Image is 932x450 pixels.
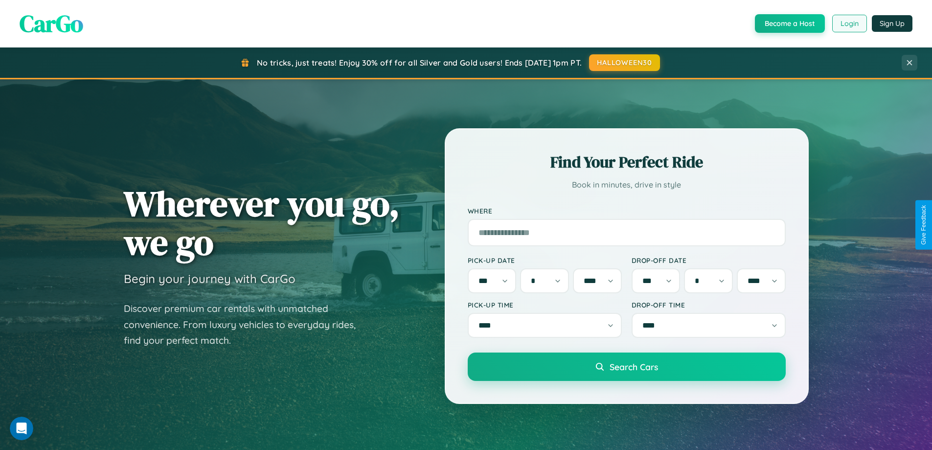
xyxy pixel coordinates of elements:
[20,7,83,40] span: CarGo
[589,54,660,71] button: HALLOWEEN30
[124,271,296,286] h3: Begin your journey with CarGo
[610,361,658,372] span: Search Cars
[257,58,582,68] span: No tricks, just treats! Enjoy 30% off for all Silver and Gold users! Ends [DATE] 1pm PT.
[920,205,927,245] div: Give Feedback
[124,301,368,349] p: Discover premium car rentals with unmatched convenience. From luxury vehicles to everyday rides, ...
[124,184,400,261] h1: Wherever you go, we go
[755,14,825,33] button: Become a Host
[832,15,867,32] button: Login
[468,207,786,215] label: Where
[468,151,786,173] h2: Find Your Perfect Ride
[632,256,786,264] label: Drop-off Date
[468,178,786,192] p: Book in minutes, drive in style
[468,353,786,381] button: Search Cars
[468,256,622,264] label: Pick-up Date
[10,417,33,440] iframe: Intercom live chat
[468,301,622,309] label: Pick-up Time
[872,15,912,32] button: Sign Up
[632,301,786,309] label: Drop-off Time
